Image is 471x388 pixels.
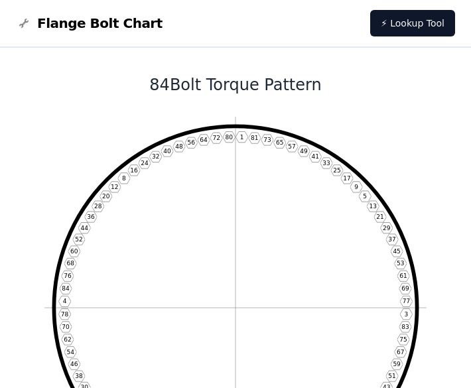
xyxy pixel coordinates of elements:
[16,14,163,32] a: Flange Bolt Chart LogoFlange Bolt Chart
[64,273,72,279] text: 76
[111,184,119,190] text: 12
[66,349,74,356] text: 54
[276,139,284,146] text: 65
[75,373,83,379] text: 38
[200,137,208,143] text: 64
[288,143,296,150] text: 57
[312,153,320,160] text: 41
[333,167,340,174] text: 25
[37,14,163,32] span: Flange Bolt Chart
[130,167,138,174] text: 16
[62,324,70,330] text: 70
[141,160,149,166] text: 24
[393,361,401,367] text: 59
[63,298,67,304] text: 4
[399,336,407,343] text: 75
[354,184,358,190] text: 9
[376,214,384,220] text: 21
[70,248,78,255] text: 60
[383,225,391,231] text: 29
[363,193,367,200] text: 5
[62,285,70,292] text: 84
[102,193,110,200] text: 20
[70,361,78,367] text: 46
[87,214,95,220] text: 36
[81,225,89,231] text: 44
[401,324,409,330] text: 83
[401,285,409,292] text: 69
[370,10,455,36] a: ⚡ Lookup Tool
[322,160,330,166] text: 33
[15,74,456,96] h1: 84 Bolt Torque Pattern
[393,248,401,255] text: 45
[300,148,308,155] text: 49
[240,134,244,141] text: 1
[188,139,196,146] text: 56
[370,203,377,210] text: 13
[75,236,82,243] text: 52
[399,273,407,279] text: 61
[388,373,396,379] text: 51
[152,153,160,160] text: 32
[251,135,259,141] text: 81
[388,236,396,243] text: 37
[405,311,409,318] text: 3
[343,175,351,182] text: 17
[66,260,74,267] text: 68
[16,15,32,31] img: Flange Bolt Chart Logo
[397,260,405,267] text: 53
[94,203,102,210] text: 28
[403,298,411,304] text: 77
[212,135,220,141] text: 72
[397,349,405,356] text: 67
[263,137,271,143] text: 73
[64,336,72,343] text: 62
[226,134,234,141] text: 80
[122,175,126,182] text: 8
[175,143,183,150] text: 48
[61,311,69,318] text: 78
[163,148,171,155] text: 40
